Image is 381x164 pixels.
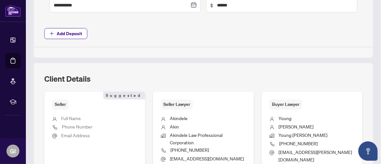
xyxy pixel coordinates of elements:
[170,147,209,153] span: [PHONE_NUMBER]
[278,149,352,163] span: [EMAIL_ADDRESS][PERSON_NAME][DOMAIN_NAME]
[269,99,302,109] span: Buyer Lawyer
[62,124,93,130] span: Phone Number
[44,28,87,39] button: Add Deposit
[278,116,291,121] span: Young
[49,31,54,36] span: plus
[61,116,81,121] span: Full Name
[170,132,223,146] span: Akindele Law Professional Corporation
[278,132,327,138] span: Young [PERSON_NAME]
[44,74,91,84] h2: Client Details
[10,147,16,156] span: GI
[279,141,318,147] span: [PHONE_NUMBER]
[161,99,193,109] span: Seller Lawyer
[5,5,21,17] img: logo
[210,2,213,9] span: $
[170,156,244,162] span: [EMAIL_ADDRESS][DOMAIN_NAME]
[170,124,179,130] span: Akin
[170,116,188,121] span: Akindele
[52,99,69,109] span: Seller
[57,28,82,39] span: Add Deposit
[278,124,313,130] span: [PERSON_NAME]
[358,141,378,161] button: Open asap
[61,133,90,138] span: Email Address
[103,92,145,99] span: Suggested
